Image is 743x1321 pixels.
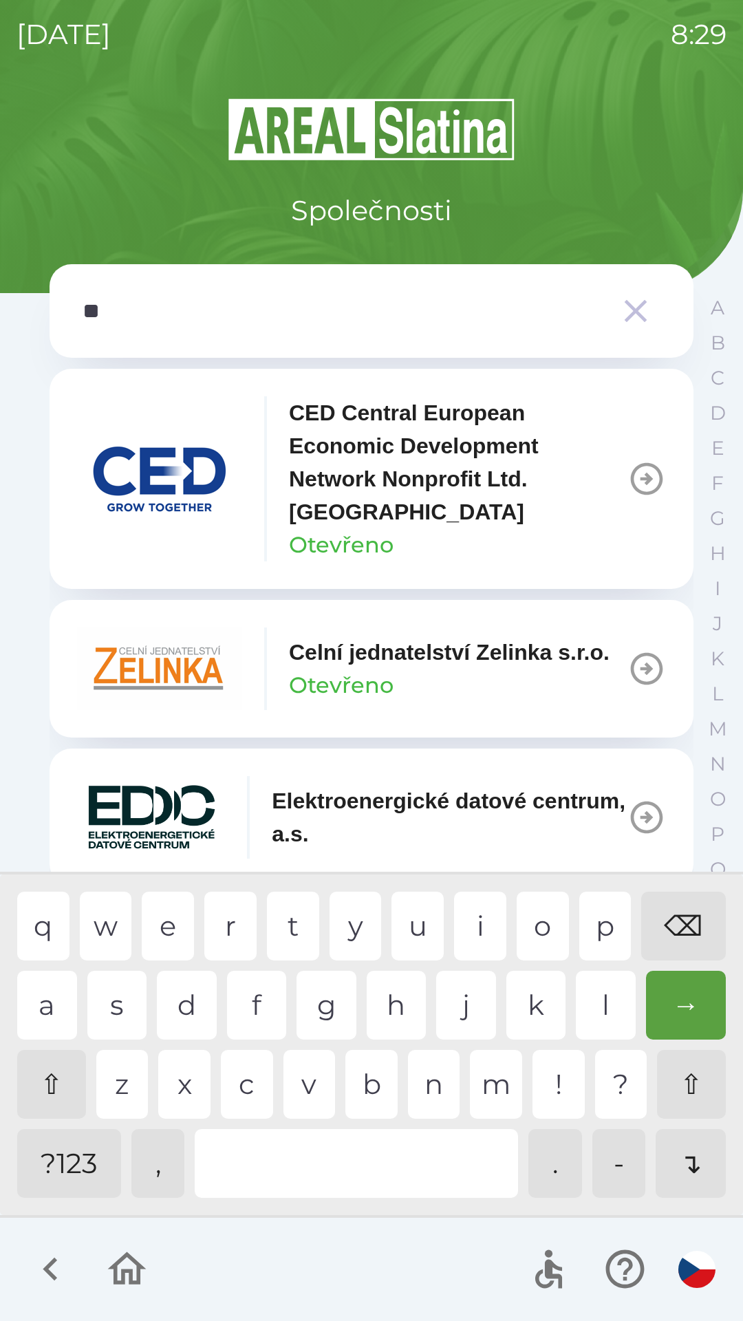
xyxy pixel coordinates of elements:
[77,438,242,520] img: d9501dcd-2fae-4a13-a1b3-8010d0152126.png
[710,857,726,881] p: Q
[700,711,735,747] button: M
[711,471,724,495] p: F
[700,501,735,536] button: G
[713,612,722,636] p: J
[17,14,111,55] p: [DATE]
[710,541,726,566] p: H
[289,528,394,561] p: Otevřeno
[700,466,735,501] button: F
[700,431,735,466] button: E
[709,717,727,741] p: M
[700,361,735,396] button: C
[50,369,693,589] button: CED Central European Economic Development Network Nonprofit Ltd. [GEOGRAPHIC_DATA]Otevřeno
[77,776,225,859] img: a15ec88a-ca8a-4a5a-ae8c-887e8aa56ea2.png
[700,747,735,782] button: N
[289,669,394,702] p: Otevřeno
[50,96,693,162] img: Logo
[700,817,735,852] button: P
[678,1251,715,1288] img: cs flag
[710,506,725,530] p: G
[700,571,735,606] button: I
[711,822,724,846] p: P
[700,536,735,571] button: H
[715,577,720,601] p: I
[711,436,724,460] p: E
[710,401,726,425] p: D
[710,787,726,811] p: O
[50,749,693,886] button: Elektroenergické datové centrum, a.s.
[50,600,693,738] button: Celní jednatelství Zelinka s.r.o.Otevřeno
[710,752,726,776] p: N
[700,641,735,676] button: K
[700,396,735,431] button: D
[291,190,452,231] p: Společnosti
[711,331,725,355] p: B
[711,366,724,390] p: C
[700,676,735,711] button: L
[700,606,735,641] button: J
[712,682,723,706] p: L
[711,296,724,320] p: A
[272,784,627,850] p: Elektroenergické datové centrum, a.s.
[700,782,735,817] button: O
[700,325,735,361] button: B
[700,290,735,325] button: A
[289,396,627,528] p: CED Central European Economic Development Network Nonprofit Ltd. [GEOGRAPHIC_DATA]
[289,636,610,669] p: Celní jednatelství Zelinka s.r.o.
[671,14,726,55] p: 8:29
[77,627,242,710] img: e791fe39-6e5c-4488-8406-01cea90b779d.png
[711,647,724,671] p: K
[700,852,735,887] button: Q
